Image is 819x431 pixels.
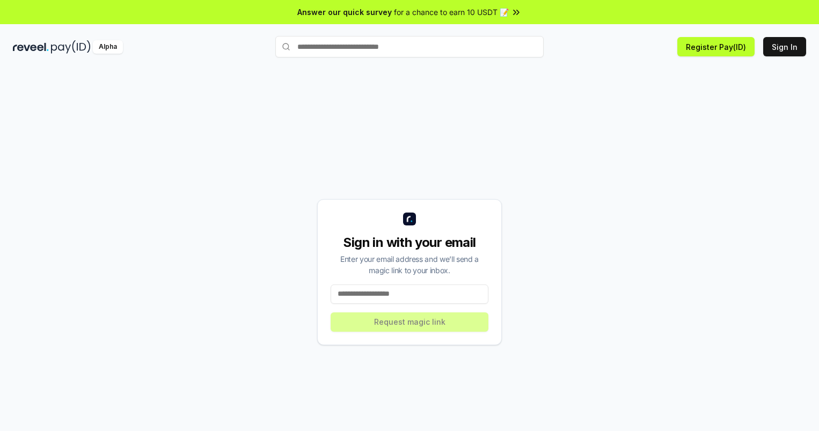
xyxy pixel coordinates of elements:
span: Answer our quick survey [297,6,392,18]
div: Sign in with your email [331,234,488,251]
div: Alpha [93,40,123,54]
span: for a chance to earn 10 USDT 📝 [394,6,509,18]
button: Register Pay(ID) [677,37,755,56]
img: pay_id [51,40,91,54]
img: logo_small [403,213,416,225]
button: Sign In [763,37,806,56]
img: reveel_dark [13,40,49,54]
div: Enter your email address and we’ll send a magic link to your inbox. [331,253,488,276]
